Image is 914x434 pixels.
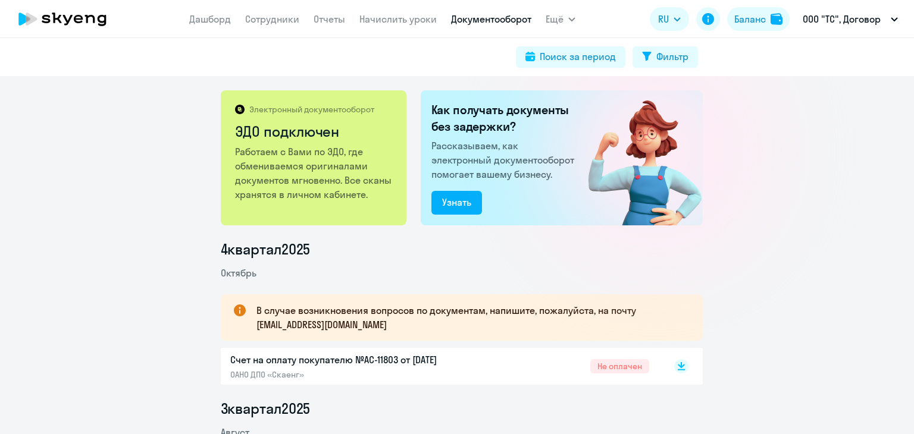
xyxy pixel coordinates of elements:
[230,353,480,367] p: Счет на оплату покупателю №AC-11803 от [DATE]
[230,369,480,380] p: ОАНО ДПО «Скаенг»
[442,195,471,209] div: Узнать
[221,399,703,418] li: 3 квартал 2025
[189,13,231,25] a: Дашборд
[235,144,394,202] p: Работаем с Вами по ЭДО, где обмениваемся оригиналами документов мгновенно. Все сканы хранятся в л...
[734,12,766,26] div: Баланс
[540,49,616,64] div: Поиск за период
[658,12,669,26] span: RU
[431,102,579,135] h2: Как получать документы без задержки?
[516,46,625,68] button: Поиск за период
[245,13,299,25] a: Сотрудники
[451,13,531,25] a: Документооборот
[230,353,649,380] a: Счет на оплату покупателю №AC-11803 от [DATE]ОАНО ДПО «Скаенг»Не оплачен
[546,12,564,26] span: Ещё
[590,359,649,373] span: Не оплачен
[797,5,904,33] button: ООО "ТС", Договор
[569,90,703,225] img: connected
[656,49,688,64] div: Фильтр
[221,240,703,259] li: 4 квартал 2025
[803,12,881,26] p: ООО "ТС", Договор
[431,191,482,215] button: Узнать
[359,13,437,25] a: Начислить уроки
[771,13,782,25] img: balance
[256,303,681,332] p: В случае возникновения вопросов по документам, напишите, пожалуйста, на почту [EMAIL_ADDRESS][DOM...
[431,139,579,181] p: Рассказываем, как электронный документооборот помогает вашему бизнесу.
[633,46,698,68] button: Фильтр
[235,122,394,141] h2: ЭДО подключен
[727,7,790,31] button: Балансbalance
[314,13,345,25] a: Отчеты
[249,104,374,115] p: Электронный документооборот
[546,7,575,31] button: Ещё
[650,7,689,31] button: RU
[221,267,256,279] span: Октябрь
